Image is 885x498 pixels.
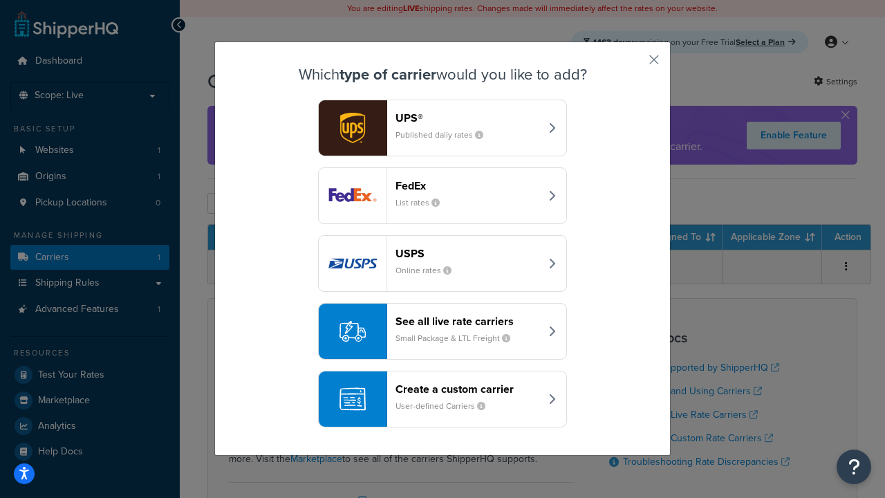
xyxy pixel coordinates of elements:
header: USPS [395,247,540,260]
small: Published daily rates [395,129,494,141]
img: ups logo [319,100,386,156]
img: usps logo [319,236,386,291]
header: FedEx [395,179,540,192]
button: Create a custom carrierUser-defined Carriers [318,371,567,427]
small: Small Package & LTL Freight [395,332,521,344]
button: ups logoUPS®Published daily rates [318,100,567,156]
button: See all live rate carriersSmall Package & LTL Freight [318,303,567,360]
h3: Which would you like to add? [250,66,635,83]
small: User-defined Carriers [395,400,496,412]
img: icon-carrier-liverate-becf4550.svg [339,318,366,344]
small: Online rates [395,264,463,277]
header: Create a custom carrier [395,382,540,396]
header: See all live rate carriers [395,315,540,328]
img: icon-carrier-custom-c93b8a24.svg [339,386,366,412]
img: fedEx logo [319,168,386,223]
button: usps logoUSPSOnline rates [318,235,567,292]
button: Open Resource Center [837,450,871,484]
header: UPS® [395,111,540,124]
strong: type of carrier [339,63,436,86]
button: fedEx logoFedExList rates [318,167,567,224]
small: List rates [395,196,451,209]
